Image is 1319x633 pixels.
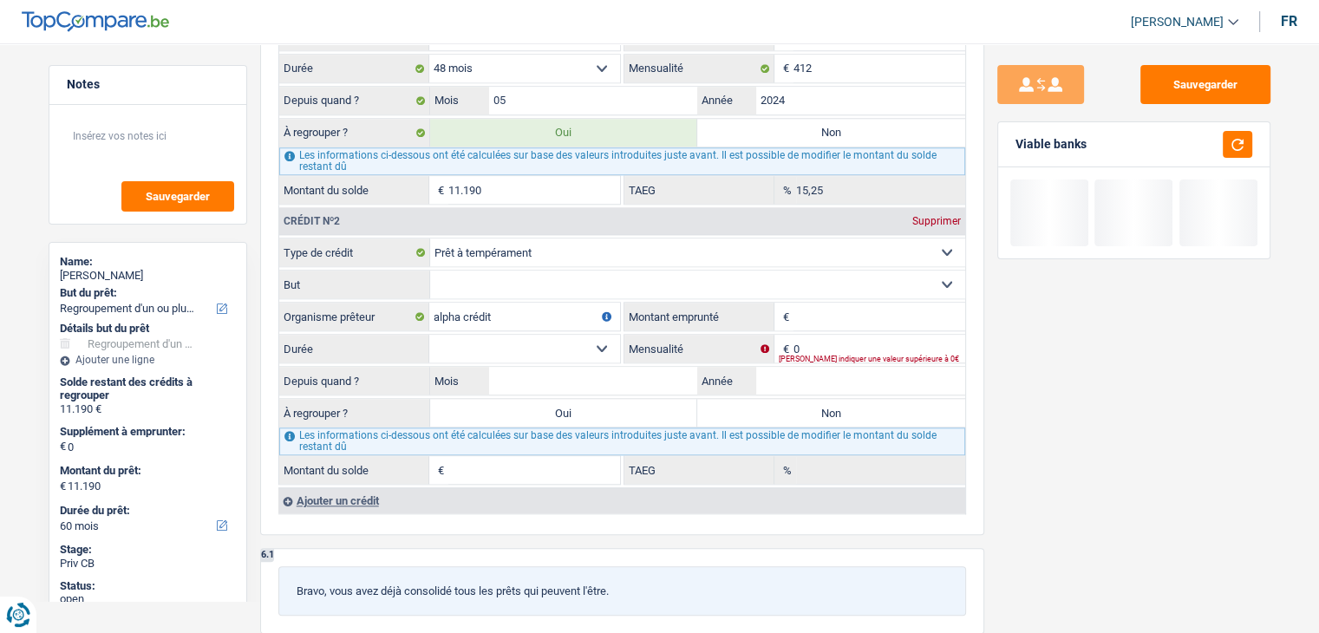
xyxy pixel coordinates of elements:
[60,504,232,518] label: Durée du prêt:
[22,11,169,32] img: TopCompare Logo
[60,592,236,606] div: open
[279,216,344,226] div: Crédit nº2
[1140,65,1270,104] button: Sauvegarder
[60,425,232,439] label: Supplément à emprunter:
[774,55,793,82] span: €
[60,557,236,571] div: Priv CB
[1117,8,1238,36] a: [PERSON_NAME]
[697,87,756,114] label: Année
[297,584,948,597] p: Bravo, vous avez déjà consolidé tous les prêts qui peuvent l'être.
[146,191,210,202] span: Sauvegarder
[279,456,429,484] label: Montant du solde
[779,356,965,362] div: [PERSON_NAME] indiquer une valeur supérieure à 0€
[60,440,66,454] span: €
[624,303,774,330] label: Montant emprunté
[430,119,698,147] label: Oui
[429,176,448,204] span: €
[121,181,234,212] button: Sauvegarder
[279,55,429,82] label: Durée
[60,579,236,593] div: Status:
[756,87,965,114] input: AAAA
[60,255,236,269] div: Name:
[279,87,430,114] label: Depuis quand ?
[908,216,965,226] div: Supprimer
[624,456,774,484] label: TAEG
[430,399,698,427] label: Oui
[430,367,489,395] label: Mois
[261,549,274,562] div: 6.1
[1131,15,1224,29] span: [PERSON_NAME]
[60,354,236,366] div: Ajouter une ligne
[756,367,965,395] input: AAAA
[60,322,236,336] div: Détails but du prêt
[279,176,429,204] label: Montant du solde
[60,543,236,557] div: Stage:
[279,271,430,298] label: But
[60,286,232,300] label: But du prêt:
[279,147,965,175] div: Les informations ci-dessous ont été calculées sur base des valeurs introduites juste avant. Il es...
[697,367,756,395] label: Année
[60,269,236,283] div: [PERSON_NAME]
[279,427,965,455] div: Les informations ci-dessous ont été calculées sur base des valeurs introduites juste avant. Il es...
[697,399,965,427] label: Non
[430,87,489,114] label: Mois
[429,456,448,484] span: €
[489,87,698,114] input: MM
[774,456,796,484] span: %
[60,402,236,416] div: 11.190 €
[774,335,793,362] span: €
[489,367,698,395] input: MM
[624,55,774,82] label: Mensualité
[279,303,429,330] label: Organisme prêteur
[60,480,66,493] span: €
[1015,137,1087,152] div: Viable banks
[774,303,793,330] span: €
[279,399,430,427] label: À regrouper ?
[774,176,796,204] span: %
[279,367,430,395] label: Depuis quand ?
[67,77,229,92] h5: Notes
[60,375,236,402] div: Solde restant des crédits à regrouper
[278,487,965,513] div: Ajouter un crédit
[60,464,232,478] label: Montant du prêt:
[1281,13,1297,29] div: fr
[279,119,430,147] label: À regrouper ?
[697,119,965,147] label: Non
[279,238,430,266] label: Type de crédit
[624,335,774,362] label: Mensualité
[279,335,429,362] label: Durée
[624,176,774,204] label: TAEG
